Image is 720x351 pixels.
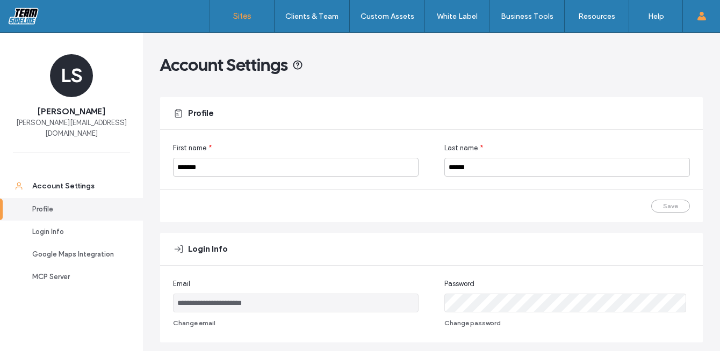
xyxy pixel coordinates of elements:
span: Login Info [188,243,228,255]
span: Last name [444,143,478,153]
div: Profile [32,204,120,215]
div: LS [50,54,93,97]
span: First name [173,143,206,153]
span: Account Settings [160,54,288,76]
input: First name [173,158,419,177]
span: [PERSON_NAME] [38,106,105,118]
span: Email [173,279,190,289]
input: Last name [444,158,690,177]
div: Account Settings [32,181,120,192]
div: MCP Server [32,272,120,282]
label: Business Tools [501,12,553,21]
label: Sites [233,11,251,21]
div: Login Info [32,226,120,237]
input: Email [173,294,419,312]
button: Change email [173,317,215,330]
label: Clients & Team [285,12,339,21]
span: Password [444,279,474,289]
div: Google Maps Integration [32,249,120,260]
span: Help [24,8,46,17]
label: Help [648,12,664,21]
input: Password [444,294,686,312]
label: Resources [578,12,615,21]
span: [PERSON_NAME][EMAIL_ADDRESS][DOMAIN_NAME] [13,118,130,139]
button: Change password [444,317,501,330]
label: Custom Assets [361,12,414,21]
span: Profile [188,107,214,119]
label: White Label [437,12,478,21]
